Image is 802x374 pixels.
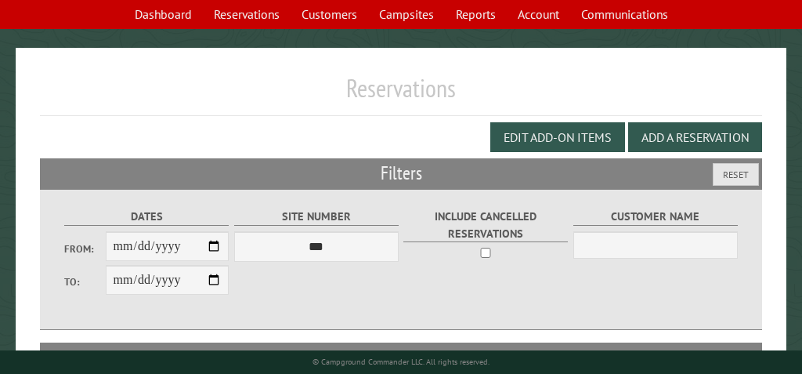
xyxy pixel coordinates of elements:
th: Site [48,343,117,371]
h2: Filters [40,158,762,188]
th: Camper Details [207,343,417,371]
th: Edit [691,343,762,371]
label: Site Number [234,208,399,226]
button: Reset [713,163,759,186]
th: Customer [417,343,562,371]
button: Edit Add-on Items [490,122,625,152]
label: From: [64,241,106,256]
h1: Reservations [40,73,762,116]
th: Due [625,343,692,371]
th: Dates [117,343,207,371]
th: Total [562,343,625,371]
label: Include Cancelled Reservations [403,208,568,242]
label: To: [64,274,106,289]
label: Customer Name [573,208,738,226]
button: Add a Reservation [628,122,762,152]
label: Dates [64,208,229,226]
small: © Campground Commander LLC. All rights reserved. [312,357,490,367]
